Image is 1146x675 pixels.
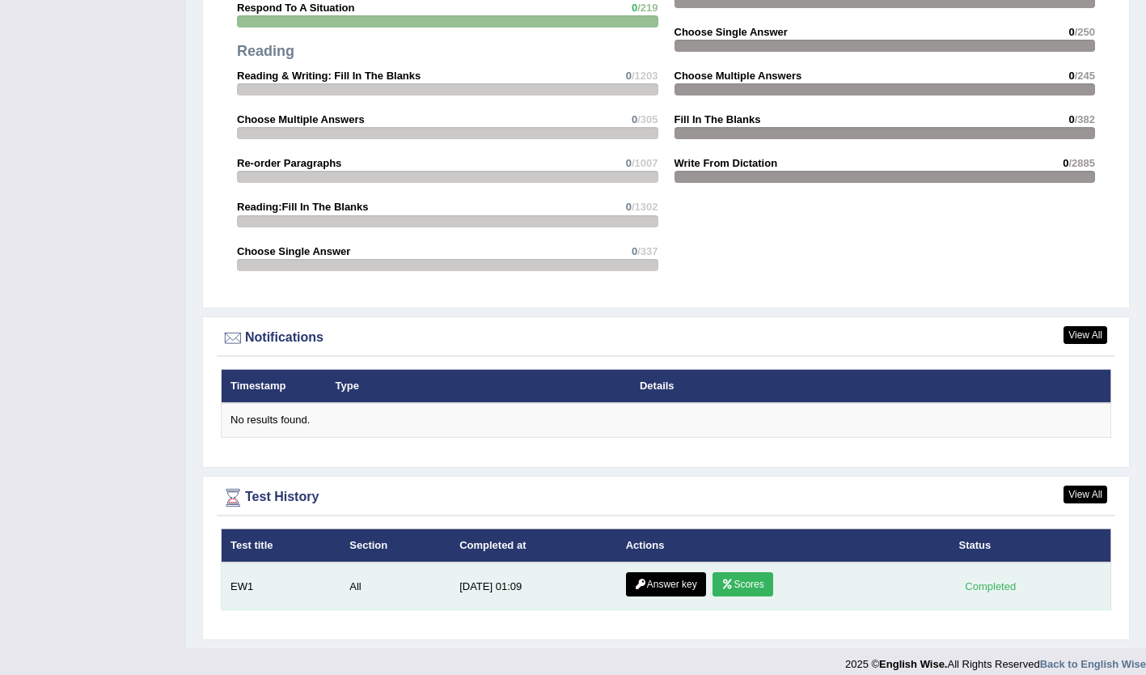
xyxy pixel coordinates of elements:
th: Actions [617,529,950,562]
span: 0 [626,70,632,82]
span: 0 [1068,113,1074,125]
strong: Choose Single Answer [237,245,350,257]
th: Type [327,369,631,403]
span: /1302 [632,201,658,213]
a: Back to English Wise [1040,658,1146,670]
span: /219 [637,2,658,14]
th: Completed at [450,529,617,562]
span: 0 [632,245,637,257]
strong: Respond To A Situation [237,2,354,14]
strong: Choose Single Answer [674,26,788,38]
strong: Write From Dictation [674,157,778,169]
a: View All [1064,326,1107,344]
span: 0 [1068,70,1074,82]
th: Details [631,369,1014,403]
span: /2885 [1068,157,1095,169]
td: EW1 [222,562,341,610]
strong: Fill In The Blanks [674,113,761,125]
th: Section [340,529,450,562]
a: View All [1064,486,1107,503]
span: /305 [637,113,658,125]
a: Answer key [626,572,706,596]
div: Test History [221,486,1111,510]
span: /337 [637,245,658,257]
div: 2025 © All Rights Reserved [845,648,1146,672]
strong: Choose Multiple Answers [674,70,802,82]
span: /1203 [632,70,658,82]
div: Completed [959,578,1022,595]
span: 0 [1063,157,1068,169]
strong: Re-order Paragraphs [237,157,341,169]
strong: Reading:Fill In The Blanks [237,201,369,213]
span: /1007 [632,157,658,169]
strong: English Wise. [879,658,947,670]
strong: Reading [237,43,294,59]
span: /245 [1075,70,1095,82]
span: 0 [626,157,632,169]
th: Test title [222,529,341,562]
td: All [340,562,450,610]
th: Timestamp [222,369,327,403]
span: /382 [1075,113,1095,125]
span: 0 [1068,26,1074,38]
strong: Choose Multiple Answers [237,113,365,125]
span: 0 [626,201,632,213]
strong: Reading & Writing: Fill In The Blanks [237,70,421,82]
span: /250 [1075,26,1095,38]
a: Scores [713,572,772,596]
span: 0 [632,2,637,14]
td: [DATE] 01:09 [450,562,617,610]
span: 0 [632,113,637,125]
div: Notifications [221,326,1111,350]
div: No results found. [230,413,1102,428]
th: Status [950,529,1111,562]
